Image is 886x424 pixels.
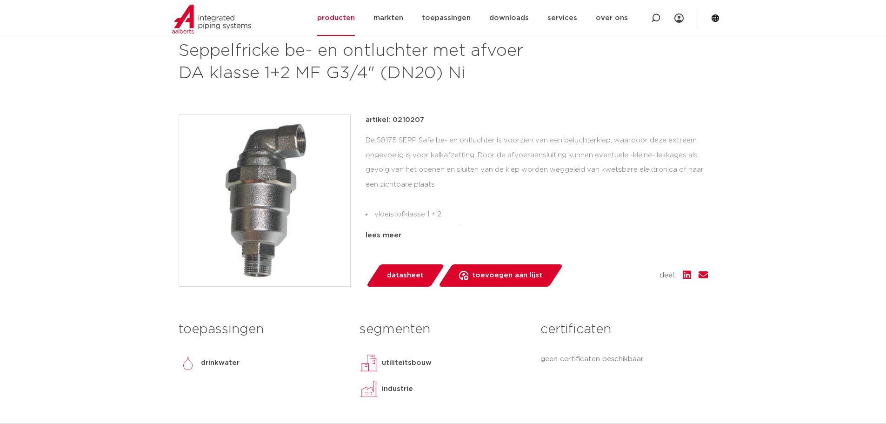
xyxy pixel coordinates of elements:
[540,354,707,365] p: geen certificaten beschikbaar
[179,40,528,85] h1: Seppelfricke be- en ontluchter met afvoer DA klasse 1+2 MF G3/4" (DN20) Ni
[360,320,526,339] h3: segmenten
[366,230,708,241] div: lees meer
[179,320,346,339] h3: toepassingen
[382,384,413,395] p: industrie
[366,207,708,222] li: vloeistofklasse 1 + 2
[360,354,378,372] img: utiliteitsbouw
[366,114,424,126] p: artikel: 0210207
[360,380,378,398] img: industrie
[366,264,445,287] a: datasheet
[382,357,432,369] p: utiliteitsbouw
[366,133,708,226] div: De S8175 SEPP Safe be- en ontluchter is voorzien van een beluchterklep, waardoor deze extreem ong...
[179,115,350,286] img: Product Image for Seppelfricke be- en ontluchter met afvoer DA klasse 1+2 MF G3/4" (DN20) Ni
[366,222,708,237] li: maximale beluchting: 14 l/s
[540,320,707,339] h3: certificaten
[201,357,240,369] p: drinkwater
[387,268,424,283] span: datasheet
[179,354,197,372] img: drinkwater
[660,270,675,281] span: deel:
[472,268,542,283] span: toevoegen aan lijst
